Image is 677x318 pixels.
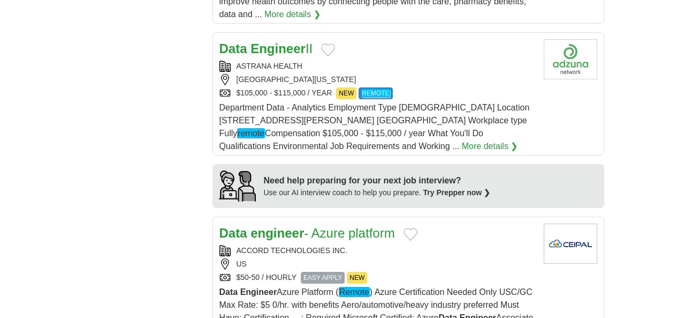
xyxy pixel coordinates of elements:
span: EASY APPLY [301,272,345,284]
strong: engineer [250,226,304,240]
div: US [219,258,535,270]
em: REMOTE [361,89,390,98]
span: NEW [336,87,356,99]
div: ACCORD TECHNOLOGIES INC. [219,245,535,256]
strong: Data [219,226,247,240]
strong: Engineer [240,287,277,297]
button: Add to favorite jobs [404,228,417,241]
em: remote [237,128,265,138]
span: NEW [347,272,367,284]
div: $50-50 / HOURLY [219,272,535,284]
div: Use our AI interview coach to help you prepare. [264,187,491,198]
a: Data EngineerII [219,41,313,56]
a: More details ❯ [264,8,321,21]
strong: Data [219,287,238,297]
strong: Engineer [250,41,306,56]
span: Department Data - Analytics Employment Type [DEMOGRAPHIC_DATA] Location [STREET_ADDRESS][PERSON_N... [219,103,530,151]
div: [GEOGRAPHIC_DATA][US_STATE] [219,74,535,85]
a: More details ❯ [462,140,518,153]
div: $105,000 - $115,000 / YEAR [219,87,535,99]
div: Need help preparing for your next job interview? [264,174,491,187]
div: ASTRANA HEALTH [219,61,535,72]
img: Company logo [544,224,597,264]
em: Remote [339,287,370,297]
button: Add to favorite jobs [321,43,335,56]
a: Data engineer- Azure platform [219,226,395,240]
a: Try Prepper now ❯ [423,188,491,197]
strong: Data [219,41,247,56]
img: Company logo [544,39,597,79]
